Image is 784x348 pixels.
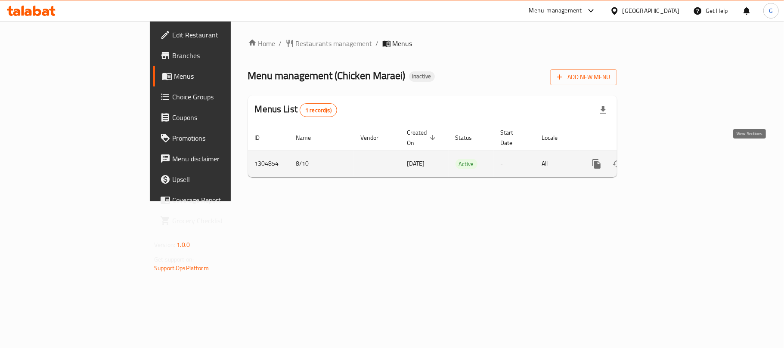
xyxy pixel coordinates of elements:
div: Inactive [409,71,435,82]
a: Coverage Report [153,190,281,210]
a: Upsell [153,169,281,190]
span: Created On [407,127,438,148]
a: Branches [153,45,281,66]
a: Grocery Checklist [153,210,281,231]
div: [GEOGRAPHIC_DATA] [623,6,679,15]
span: Vendor [361,132,390,143]
span: Inactive [409,73,435,80]
td: All [535,151,579,177]
span: Upsell [172,174,274,185]
span: 1 record(s) [300,106,337,114]
span: Active [456,159,477,169]
h2: Menus List [255,103,337,117]
span: 1.0.0 [177,239,190,250]
td: - [494,151,535,177]
span: Menu disclaimer [172,154,274,164]
span: Choice Groups [172,92,274,102]
button: Add New Menu [550,69,617,85]
span: Grocery Checklist [172,216,274,226]
span: Edit Restaurant [172,30,274,40]
a: Restaurants management [285,38,372,49]
a: Menus [153,66,281,86]
span: Version: [154,239,175,250]
span: Locale [542,132,569,143]
td: 8/10 [289,151,354,177]
span: Coverage Report [172,195,274,205]
span: Status [456,132,483,143]
span: ID [255,132,271,143]
a: Promotions [153,128,281,148]
span: Name [296,132,322,143]
div: Total records count [300,103,337,117]
nav: breadcrumb [248,38,617,49]
a: Menu disclaimer [153,148,281,169]
span: Branches [172,50,274,61]
span: G [769,6,773,15]
span: Add New Menu [557,72,610,83]
span: Restaurants management [296,38,372,49]
div: Export file [593,100,614,120]
span: [DATE] [407,158,425,169]
span: Coupons [172,112,274,123]
span: Menus [174,71,274,81]
span: Menu management ( Chicken Maraei ) [248,66,406,85]
a: Edit Restaurant [153,25,281,45]
span: Promotions [172,133,274,143]
span: Get support on: [154,254,194,265]
a: Support.OpsPlatform [154,262,209,274]
table: enhanced table [248,125,676,177]
div: Menu-management [529,6,582,16]
a: Choice Groups [153,86,281,107]
span: Start Date [501,127,525,148]
a: Coupons [153,107,281,128]
li: / [376,38,379,49]
button: Change Status [607,154,628,174]
button: more [586,154,607,174]
span: Menus [393,38,412,49]
th: Actions [579,125,676,151]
